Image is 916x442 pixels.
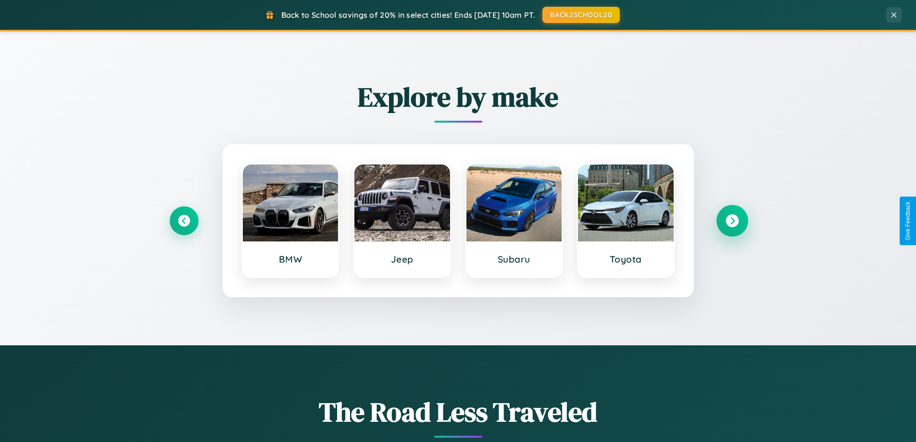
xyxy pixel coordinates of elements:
[542,7,620,23] button: BACK2SCHOOL20
[170,78,747,115] h2: Explore by make
[904,202,911,240] div: Give Feedback
[281,10,535,20] span: Back to School savings of 20% in select cities! Ends [DATE] 10am PT.
[364,253,440,265] h3: Jeep
[170,393,747,430] h1: The Road Less Traveled
[476,253,552,265] h3: Subaru
[252,253,329,265] h3: BMW
[588,253,664,265] h3: Toyota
